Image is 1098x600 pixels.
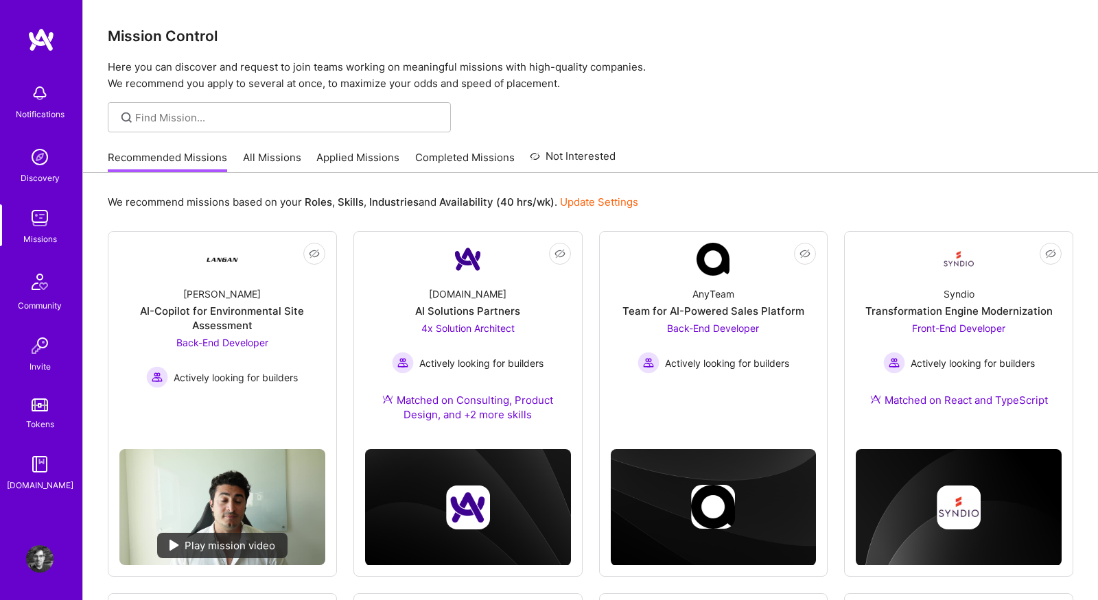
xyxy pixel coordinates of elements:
[856,243,1062,424] a: Company LogoSyndioTransformation Engine ModernizationFront-End Developer Actively looking for bui...
[170,540,179,551] img: play
[611,243,817,398] a: Company LogoAnyTeamTeam for AI-Powered Sales PlatformBack-End Developer Actively looking for buil...
[638,352,659,374] img: Actively looking for builders
[338,195,364,208] b: Skills
[157,533,288,558] div: Play mission video
[415,304,520,318] div: AI Solutions Partners
[26,545,54,573] img: User Avatar
[27,27,55,52] img: logo
[452,243,484,276] img: Company Logo
[309,248,320,259] i: icon EyeClosed
[697,243,729,276] img: Company Logo
[176,337,268,348] span: Back-End Developer
[26,204,54,232] img: teamwork
[944,287,974,301] div: Syndio
[937,485,981,529] img: Company logo
[692,287,734,301] div: AnyTeam
[26,143,54,171] img: discovery
[23,232,57,246] div: Missions
[421,322,515,334] span: 4x Solution Architect
[18,298,62,313] div: Community
[119,243,325,438] a: Company Logo[PERSON_NAME]AI-Copilot for Environmental Site AssessmentBack-End Developer Actively ...
[26,417,54,431] div: Tokens
[382,394,393,405] img: Ateam Purple Icon
[554,248,565,259] i: icon EyeClosed
[856,449,1062,566] img: cover
[108,27,1073,45] h3: Mission Control
[243,150,301,173] a: All Missions
[942,243,975,276] img: Company Logo
[439,195,554,208] b: Availability (40 hrs/wk)
[365,449,571,565] img: cover
[865,304,1053,318] div: Transformation Engine Modernization
[23,265,56,298] img: Community
[883,352,905,374] img: Actively looking for builders
[174,370,298,385] span: Actively looking for builders
[392,352,414,374] img: Actively looking for builders
[108,150,227,173] a: Recommended Missions
[1045,248,1056,259] i: icon EyeClosed
[146,366,168,388] img: Actively looking for builders
[206,243,239,276] img: Company Logo
[667,322,759,334] span: Back-End Developer
[365,243,571,438] a: Company Logo[DOMAIN_NAME]AI Solutions Partners4x Solution Architect Actively looking for builders...
[912,322,1005,334] span: Front-End Developer
[119,304,325,333] div: AI-Copilot for Environmental Site Assessment
[26,80,54,107] img: bell
[419,356,544,370] span: Actively looking for builders
[108,59,1073,92] p: Here you can discover and request to join teams working on meaningful missions with high-quality ...
[799,248,810,259] i: icon EyeClosed
[560,195,638,208] a: Update Settings
[911,356,1035,370] span: Actively looking for builders
[611,449,817,565] img: cover
[30,359,51,374] div: Invite
[7,478,73,492] div: [DOMAIN_NAME]
[691,485,735,529] img: Company logo
[369,195,419,208] b: Industries
[119,449,325,565] img: No Mission
[316,150,399,173] a: Applied Missions
[446,485,490,529] img: Company logo
[415,150,515,173] a: Completed Missions
[108,195,638,209] p: We recommend missions based on your , , and .
[135,110,441,125] input: Find Mission...
[16,107,65,121] div: Notifications
[26,451,54,478] img: guide book
[870,394,881,405] img: Ateam Purple Icon
[305,195,332,208] b: Roles
[530,148,616,173] a: Not Interested
[365,393,571,422] div: Matched on Consulting, Product Design, and +2 more skills
[429,287,506,301] div: [DOMAIN_NAME]
[183,287,261,301] div: [PERSON_NAME]
[665,356,789,370] span: Actively looking for builders
[870,393,1048,407] div: Matched on React and TypeScript
[26,332,54,359] img: Invite
[32,398,48,411] img: tokens
[21,171,60,185] div: Discovery
[119,110,135,125] i: icon SearchGrey
[23,545,57,573] a: User Avatar
[622,304,804,318] div: Team for AI-Powered Sales Platform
